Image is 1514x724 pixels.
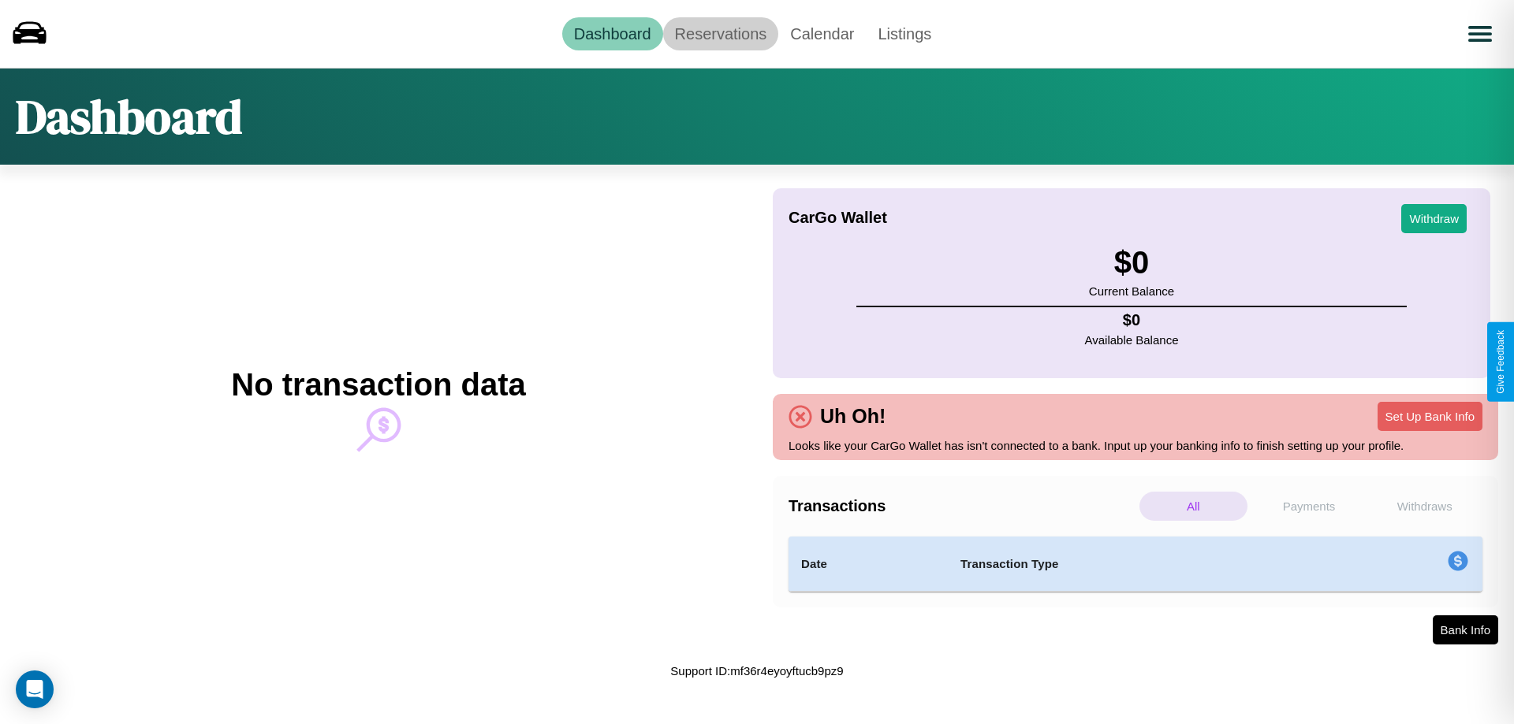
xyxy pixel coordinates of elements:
[1085,311,1179,329] h4: $ 0
[16,84,242,149] h1: Dashboard
[789,537,1482,592] table: simple table
[1433,615,1498,644] button: Bank Info
[1378,402,1482,431] button: Set Up Bank Info
[812,405,893,428] h4: Uh Oh!
[1370,492,1479,521] p: Withdraws
[1089,245,1174,280] h3: $ 0
[1401,204,1467,233] button: Withdraw
[801,555,935,574] h4: Date
[1085,329,1179,351] p: Available Balance
[789,497,1135,515] h4: Transactions
[663,17,779,50] a: Reservations
[231,367,525,403] h2: No transaction data
[1458,12,1502,56] button: Open menu
[562,17,663,50] a: Dashboard
[1089,280,1174,302] p: Current Balance
[960,555,1318,574] h4: Transaction Type
[789,435,1482,456] p: Looks like your CarGo Wallet has isn't connected to a bank. Input up your banking info to finish ...
[866,17,943,50] a: Listings
[1139,492,1247,521] p: All
[789,209,887,227] h4: CarGo Wallet
[670,660,843,681] p: Support ID: mf36r4eyoyftucb9pz9
[1255,492,1363,521] p: Payments
[16,670,54,708] div: Open Intercom Messenger
[1495,330,1506,394] div: Give Feedback
[778,17,866,50] a: Calendar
